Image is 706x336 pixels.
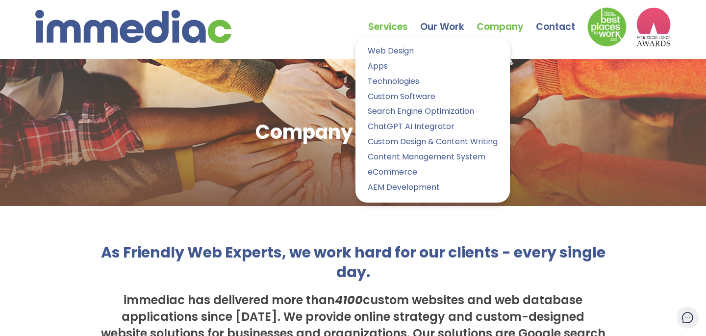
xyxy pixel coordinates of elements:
a: Apps [363,59,503,74]
a: Search Engine Optimization [363,104,503,119]
img: immediac [35,10,231,43]
img: logo2_wea_nobg.webp [636,7,671,47]
img: Down [587,7,627,47]
a: Custom Design & Content Writing [363,135,503,149]
strong: 4100 [335,292,363,308]
h2: As Friendly Web Experts, we work hard for our clients - every single day. [98,243,608,282]
a: Company [477,2,536,37]
a: Content Management System [363,150,503,164]
a: Web Design [363,44,503,58]
h1: Company Overview [255,120,451,145]
a: Our Work [420,2,477,37]
a: Custom Software [363,90,503,104]
a: eCommerce [363,165,503,180]
a: Contact [536,2,587,37]
a: AEM Development [363,181,503,195]
a: ChatGPT AI Integrator [363,120,503,134]
a: Technologies [363,75,503,89]
a: Services [368,2,420,37]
